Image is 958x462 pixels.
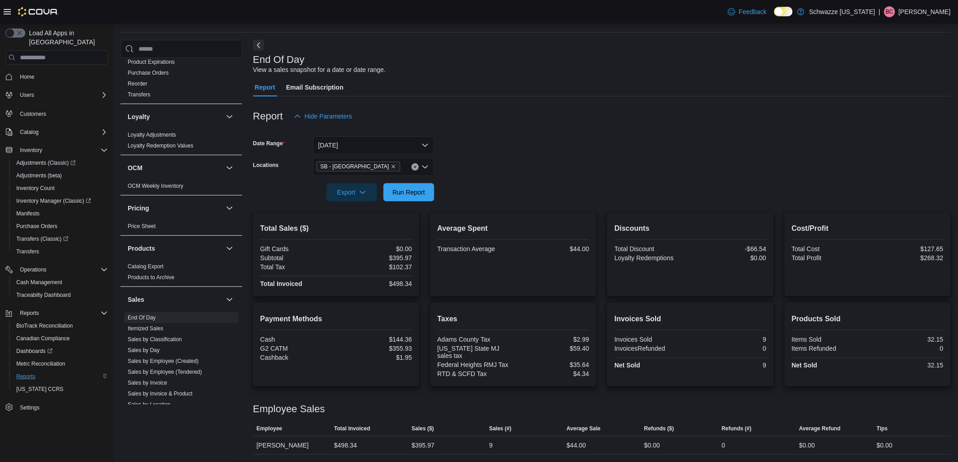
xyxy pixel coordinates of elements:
span: Total Invoiced [334,425,370,432]
h3: OCM [128,163,143,172]
h2: Cost/Profit [792,223,944,234]
span: Inventory Count [13,183,108,194]
div: View a sales snapshot for a date or date range. [253,65,386,75]
strong: Total Invoiced [260,280,302,287]
span: Run Report [393,188,425,197]
button: [DATE] [313,136,434,154]
span: Sales ($) [412,425,434,432]
span: Home [20,73,34,81]
a: Loyalty Adjustments [128,132,176,138]
button: Customers [2,107,111,120]
span: Sales by Invoice & Product [128,390,192,397]
div: 9 [692,336,766,343]
a: Home [16,71,38,82]
div: $44.00 [567,440,586,451]
h2: Discounts [614,223,766,234]
a: Purchase Orders [13,221,61,232]
span: Customers [16,108,108,119]
div: $355.93 [338,345,412,352]
button: Open list of options [422,163,429,171]
span: Catalog [20,129,38,136]
button: Reports [2,307,111,319]
button: Hide Parameters [290,107,356,125]
div: Transaction Average [437,245,512,252]
span: Price Sheet [128,223,156,230]
span: Email Subscription [286,78,344,96]
div: Total Discount [614,245,689,252]
a: Sales by Classification [128,336,182,343]
div: [US_STATE] State MJ sales tax [437,345,512,359]
a: Inventory Manager (Classic) [13,195,95,206]
span: BioTrack Reconciliation [13,320,108,331]
div: $1.95 [338,354,412,361]
span: Dark Mode [774,16,775,17]
div: $268.32 [869,254,944,262]
span: Inventory [16,145,108,156]
div: 9 [489,440,493,451]
button: Traceabilty Dashboard [9,289,111,301]
span: Loyalty Adjustments [128,131,176,138]
div: 9 [692,362,766,369]
span: Traceabilty Dashboard [13,290,108,300]
span: Sales by Location [128,401,171,408]
span: Purchase Orders [13,221,108,232]
span: Employee [257,425,283,432]
span: Metrc Reconciliation [16,360,65,367]
span: BC [886,6,894,17]
div: $59.40 [515,345,589,352]
button: Loyalty [224,111,235,122]
span: SB - [GEOGRAPHIC_DATA] [321,162,389,171]
span: Tips [877,425,888,432]
span: Purchase Orders [16,223,57,230]
div: OCM [120,181,242,195]
div: $127.65 [869,245,944,252]
h3: Sales [128,295,144,304]
a: Transfers [128,91,150,98]
div: Subtotal [260,254,335,262]
div: $498.34 [338,280,412,287]
button: Inventory [2,144,111,157]
button: Settings [2,401,111,414]
span: Canadian Compliance [13,333,108,344]
button: Reports [16,308,43,319]
span: Refunds ($) [644,425,674,432]
h3: Pricing [128,204,149,213]
a: Cash Management [13,277,66,288]
button: Reports [9,370,111,383]
a: Adjustments (Classic) [13,157,79,168]
button: Users [2,89,111,101]
button: OCM [128,163,222,172]
span: Adjustments (beta) [13,170,108,181]
span: Itemized Sales [128,325,163,332]
h3: Employee Sales [253,404,325,414]
span: Product Expirations [128,58,175,66]
span: Cash Management [16,279,62,286]
button: Export [326,183,377,201]
h3: Report [253,111,283,122]
div: Gift Cards [260,245,335,252]
h3: Loyalty [128,112,150,121]
div: G2 CATM [260,345,335,352]
span: Purchase Orders [128,69,169,76]
h2: Average Spent [437,223,589,234]
div: $35.64 [515,361,589,368]
div: $102.37 [338,263,412,271]
h2: Payment Methods [260,314,412,324]
span: Reports [13,371,108,382]
button: Inventory Count [9,182,111,195]
label: Date Range [253,140,285,147]
a: BioTrack Reconciliation [13,320,77,331]
span: Loyalty Redemption Values [128,142,193,149]
p: Schwazze [US_STATE] [809,6,875,17]
span: Feedback [739,7,766,16]
a: Sales by Day [128,347,160,353]
button: Next [253,40,264,51]
a: Manifests [13,208,43,219]
a: Dashboards [9,345,111,357]
button: Run Report [383,183,434,201]
a: Transfers (Classic) [13,233,72,244]
a: Sales by Invoice & Product [128,391,192,397]
button: Loyalty [128,112,222,121]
